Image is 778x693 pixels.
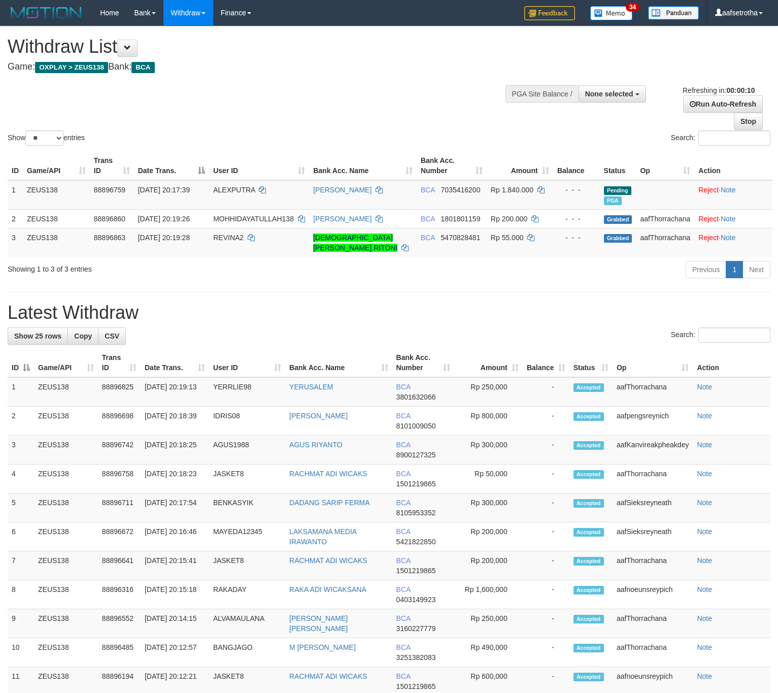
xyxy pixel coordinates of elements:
td: [DATE] 20:14:15 [141,609,209,638]
td: ZEUS138 [34,465,98,493]
td: 2 [8,407,34,436]
span: 88896863 [94,234,125,242]
span: Marked by aafpengsreynich [604,196,622,205]
td: aafSieksreyneath [613,493,693,522]
strong: 00:00:10 [726,86,755,94]
a: Note [697,412,712,420]
td: 10 [8,638,34,667]
td: 9 [8,609,34,638]
td: BANGJAGO [209,638,285,667]
span: Accepted [573,441,604,450]
button: None selected [579,85,646,103]
th: Bank Acc. Name: activate to sort column ascending [309,151,417,180]
span: Copy 1501219865 to clipboard [396,567,436,575]
td: aafSieksreyneath [613,522,693,551]
a: Next [742,261,770,278]
td: 3 [8,436,34,465]
span: CSV [105,332,119,340]
a: Copy [67,327,98,345]
span: BCA [396,412,411,420]
span: Copy 5421822850 to clipboard [396,538,436,546]
a: Note [697,614,712,622]
td: Rp 250,000 [454,609,523,638]
a: [PERSON_NAME] [313,215,371,223]
td: ZEUS138 [34,377,98,407]
input: Search: [698,130,770,146]
th: Status: activate to sort column ascending [569,348,613,377]
span: ALEXPUTRA [213,186,255,194]
td: · [694,180,772,210]
th: Trans ID: activate to sort column ascending [98,348,141,377]
a: Note [697,499,712,507]
th: Op: activate to sort column ascending [613,348,693,377]
span: Copy 7035416200 to clipboard [441,186,481,194]
td: ALVAMAULANA [209,609,285,638]
a: [DEMOGRAPHIC_DATA][PERSON_NAME] RITONI [313,234,397,252]
th: Date Trans.: activate to sort column descending [134,151,209,180]
td: ZEUS138 [34,580,98,609]
td: ZEUS138 [34,522,98,551]
td: - [523,609,569,638]
span: OXPLAY > ZEUS138 [35,62,108,73]
td: 88896711 [98,493,141,522]
input: Search: [698,327,770,343]
span: Pending [604,186,631,195]
td: 88896672 [98,522,141,551]
a: Show 25 rows [8,327,68,345]
a: [PERSON_NAME] [313,186,371,194]
span: 34 [626,3,639,12]
td: 6 [8,522,34,551]
a: RACHMAT ADI WICAKS [289,556,367,565]
span: Accepted [573,528,604,537]
td: - [523,638,569,667]
td: ZEUS138 [34,551,98,580]
td: ZEUS138 [34,407,98,436]
td: 88896758 [98,465,141,493]
span: Copy 8105953352 to clipboard [396,509,436,517]
span: Copy 5470828481 to clipboard [441,234,481,242]
td: Rp 800,000 [454,407,523,436]
div: - - - [557,185,596,195]
span: BCA [396,585,411,593]
img: Feedback.jpg [524,6,575,20]
a: Reject [698,186,719,194]
span: BCA [396,470,411,478]
th: Bank Acc. Number: activate to sort column ascending [392,348,454,377]
span: Copy 1801801159 to clipboard [441,215,481,223]
th: Bank Acc. Number: activate to sort column ascending [417,151,487,180]
th: Game/API: activate to sort column ascending [34,348,98,377]
a: Reject [698,234,719,242]
a: RACHMAT ADI WICAKS [289,672,367,680]
td: - [523,580,569,609]
span: BCA [421,234,435,242]
a: RAKA ADI WICAKSANA [289,585,366,593]
a: Note [697,556,712,565]
span: Copy 1501219865 to clipboard [396,682,436,690]
td: [DATE] 20:18:25 [141,436,209,465]
span: Show 25 rows [14,332,61,340]
span: Rp 200.000 [491,215,527,223]
span: REVINA2 [213,234,244,242]
td: Rp 300,000 [454,436,523,465]
td: JASKET8 [209,465,285,493]
h4: Game: Bank: [8,62,509,72]
a: M [PERSON_NAME] [289,643,356,651]
td: ZEUS138 [23,228,90,257]
td: aafThorrachana [613,638,693,667]
span: BCA [131,62,154,73]
td: [DATE] 20:12:57 [141,638,209,667]
span: Accepted [573,586,604,595]
td: aafThorrachana [613,609,693,638]
a: Note [697,383,712,391]
span: Grabbed [604,215,632,224]
td: Rp 490,000 [454,638,523,667]
td: 88896316 [98,580,141,609]
td: - [523,407,569,436]
td: 88896641 [98,551,141,580]
div: Showing 1 to 3 of 3 entries [8,260,317,274]
span: BCA [421,186,435,194]
span: Rp 1.840.000 [491,186,533,194]
td: JASKET8 [209,551,285,580]
a: YERUSALEM [289,383,333,391]
th: Trans ID: activate to sort column ascending [90,151,134,180]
